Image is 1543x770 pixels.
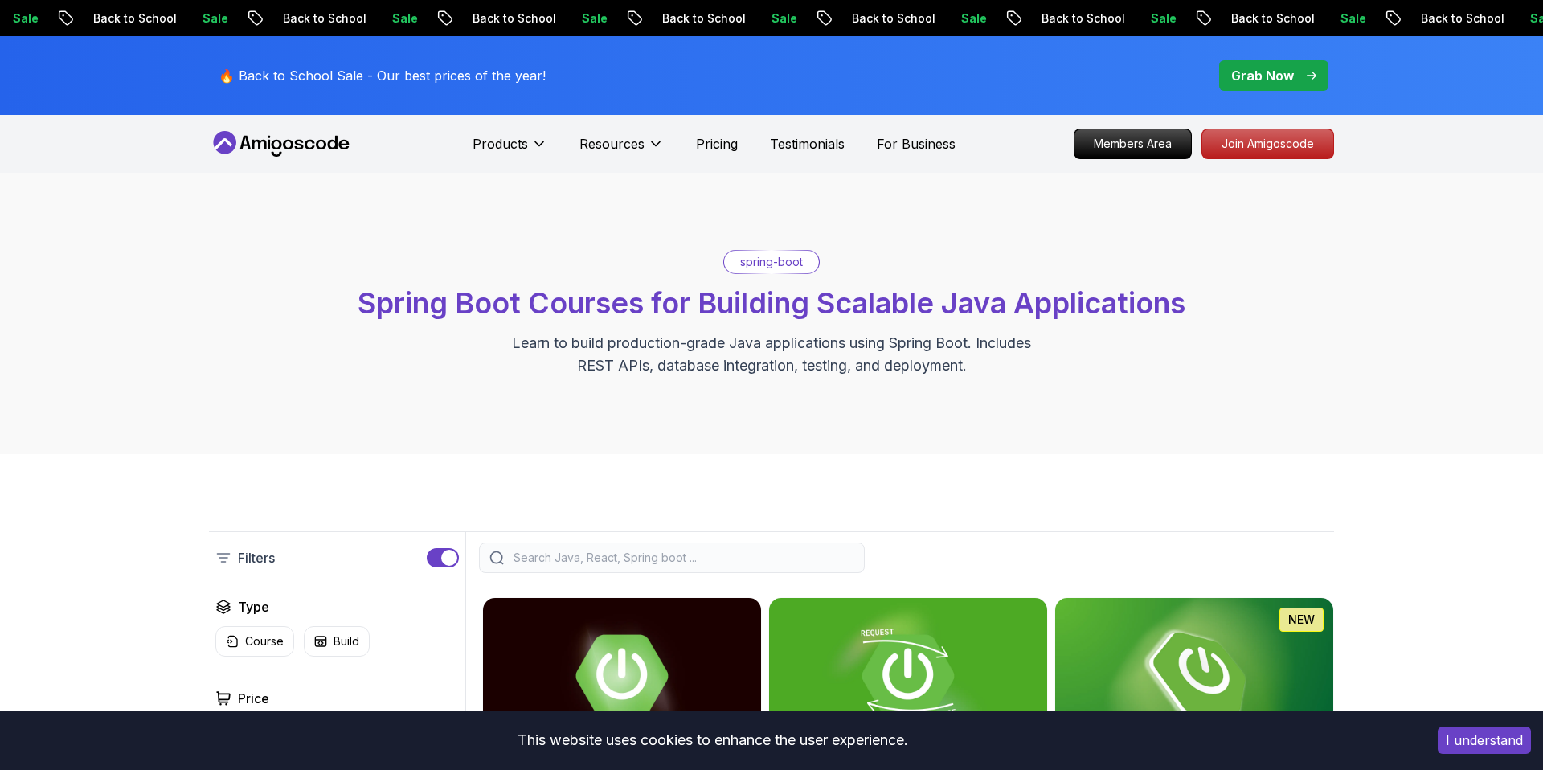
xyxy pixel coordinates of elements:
p: Back to School [1020,10,1129,27]
a: Testimonials [770,134,845,154]
button: Accept cookies [1438,727,1531,754]
p: Back to School [72,10,181,27]
a: For Business [877,134,956,154]
p: Sale [370,10,422,27]
p: Course [245,633,284,649]
p: Sale [939,10,991,27]
p: Filters [238,548,275,567]
p: NEW [1288,612,1315,628]
button: Build [304,626,370,657]
a: Members Area [1074,129,1192,159]
img: Spring Boot for Beginners card [1055,598,1333,754]
p: Back to School [451,10,560,27]
p: Sale [750,10,801,27]
p: Members Area [1074,129,1191,158]
p: Build [334,633,359,649]
button: Course [215,626,294,657]
p: Back to School [1209,10,1319,27]
p: Sale [1319,10,1370,27]
p: Products [473,134,528,154]
p: 🔥 Back to School Sale - Our best prices of the year! [219,66,546,85]
p: Back to School [1399,10,1508,27]
p: Sale [560,10,612,27]
p: spring-boot [740,254,803,270]
button: Products [473,134,547,166]
img: Advanced Spring Boot card [483,598,761,754]
span: Spring Boot Courses for Building Scalable Java Applications [358,285,1185,321]
p: Back to School [641,10,750,27]
div: This website uses cookies to enhance the user experience. [12,723,1414,758]
a: Pricing [696,134,738,154]
a: Join Amigoscode [1201,129,1334,159]
p: Join Amigoscode [1202,129,1333,158]
p: Sale [1129,10,1181,27]
p: Learn to build production-grade Java applications using Spring Boot. Includes REST APIs, database... [501,332,1042,377]
h2: Type [238,597,269,616]
p: Resources [579,134,645,154]
button: Resources [579,134,664,166]
p: Back to School [261,10,370,27]
p: Grab Now [1231,66,1294,85]
p: Sale [181,10,232,27]
input: Search Java, React, Spring boot ... [510,550,854,566]
p: Back to School [830,10,939,27]
img: Building APIs with Spring Boot card [769,598,1047,754]
h2: Price [238,689,269,708]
